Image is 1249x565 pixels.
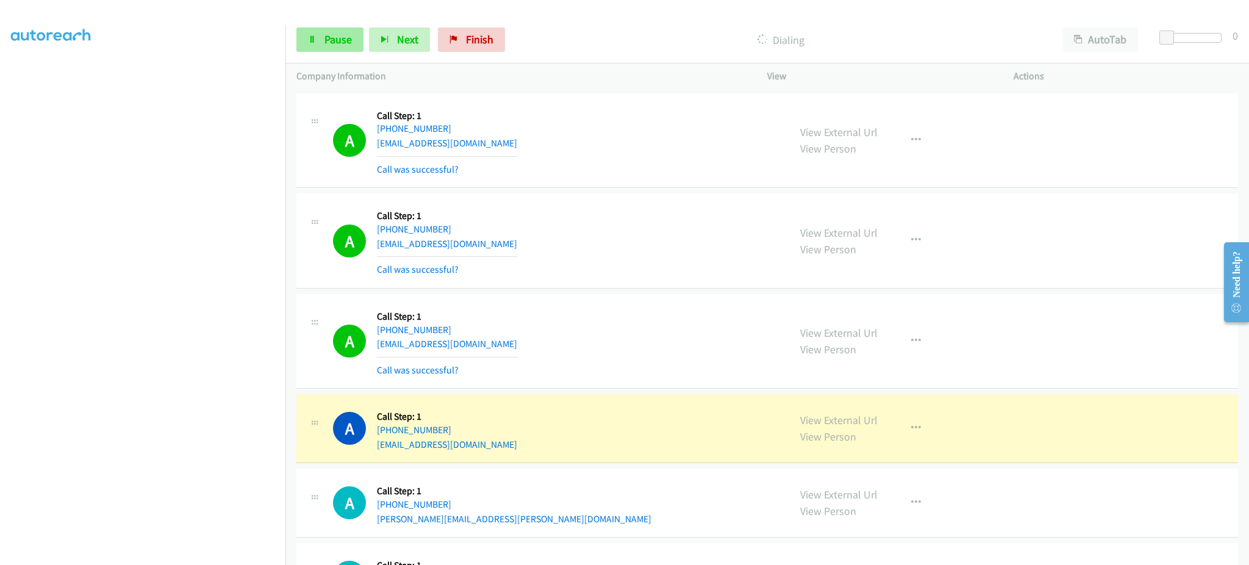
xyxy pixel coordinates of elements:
a: [EMAIL_ADDRESS][DOMAIN_NAME] [377,137,517,149]
a: View Person [800,142,856,156]
a: View Person [800,342,856,356]
h1: A [333,225,366,257]
a: [PHONE_NUMBER] [377,424,451,436]
p: Company Information [296,69,745,84]
h5: Call Step: 1 [377,485,651,497]
h5: Call Step: 1 [377,110,517,122]
a: View External Url [800,326,878,340]
span: Pause [324,32,352,46]
span: Next [397,32,418,46]
h5: Call Step: 1 [377,311,517,323]
a: View External Url [800,413,878,427]
div: 0 [1233,27,1238,44]
button: Next [369,27,430,52]
div: Delay between calls (in seconds) [1165,33,1222,43]
a: [PHONE_NUMBER] [377,324,451,336]
div: The call is yet to be attempted [333,486,366,519]
a: [PHONE_NUMBER] [377,123,451,134]
p: Actions [1014,69,1238,84]
a: [EMAIL_ADDRESS][DOMAIN_NAME] [377,238,517,250]
h1: A [333,325,366,358]
h1: A [333,124,366,157]
p: View [767,69,992,84]
a: Finish [438,27,505,52]
a: Call was successful? [377,264,459,275]
a: Call was successful? [377,164,459,175]
span: Finish [466,32,493,46]
a: Pause [296,27,363,52]
h1: A [333,486,366,519]
a: [PHONE_NUMBER] [377,498,451,510]
a: View Person [800,242,856,256]
a: View Person [800,504,856,518]
a: [EMAIL_ADDRESS][DOMAIN_NAME] [377,439,517,450]
h1: A [333,412,366,445]
h5: Call Step: 1 [377,210,517,222]
button: AutoTab [1062,27,1138,52]
a: [EMAIL_ADDRESS][DOMAIN_NAME] [377,338,517,350]
a: View External Url [800,125,878,139]
h5: Call Step: 1 [377,411,517,423]
p: Dialing [521,32,1040,48]
a: View External Url [800,488,878,502]
a: [PHONE_NUMBER] [377,223,451,235]
a: View External Url [800,226,878,240]
iframe: Resource Center [1214,234,1249,331]
a: View Person [800,430,856,444]
a: Call was successful? [377,364,459,376]
a: [PERSON_NAME][EMAIL_ADDRESS][PERSON_NAME][DOMAIN_NAME] [377,513,651,525]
